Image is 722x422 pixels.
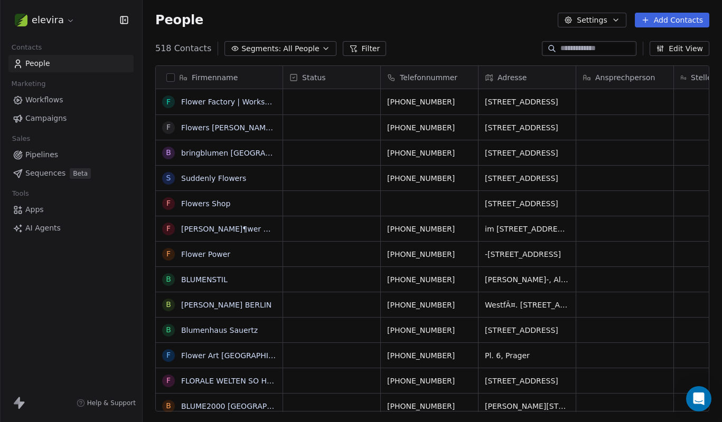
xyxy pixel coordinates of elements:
div: grid [156,89,283,412]
span: [PHONE_NUMBER] [387,173,472,184]
span: [PHONE_NUMBER] [387,325,472,335]
span: Firmenname [192,72,238,83]
span: [PHONE_NUMBER] [387,401,472,411]
span: Pipelines [25,149,58,160]
div: F [166,122,171,133]
span: [PHONE_NUMBER] [387,249,472,260]
span: [STREET_ADDRESS] [485,97,569,107]
span: Beta [70,168,91,179]
button: Edit View [650,41,709,56]
span: Tools [7,186,33,202]
span: Help & Support [87,399,136,407]
a: Campaigns [8,110,134,127]
a: SequencesBeta [8,165,134,182]
a: BLUMENSTIL [181,275,228,284]
span: [STREET_ADDRESS] [485,122,569,133]
span: Adresse [498,72,527,83]
span: Marketing [7,76,50,92]
div: B [166,299,171,310]
div: Adresse [479,66,576,89]
span: Campaigns [25,113,67,124]
button: Add Contacts [635,13,709,27]
span: Status [302,72,326,83]
a: bringblumen [GEOGRAPHIC_DATA] [181,149,308,157]
a: Blumenhaus Sauertz [181,326,258,334]
span: Telefonnummer [400,72,457,83]
button: Settings [558,13,626,27]
div: F [166,350,171,361]
span: Apps [25,204,44,215]
a: Suddenly Flowers [181,174,246,183]
a: Flower Factory | Workshop & shop for floral design [181,98,368,106]
div: F [166,375,171,386]
a: [PERSON_NAME] BERLIN [181,301,271,309]
span: [PHONE_NUMBER] [387,376,472,386]
span: [PHONE_NUMBER] [387,224,472,234]
div: F [166,223,171,234]
a: Pipelines [8,146,134,164]
span: WestfÃ¤. [STREET_ADDRESS] [485,300,569,310]
button: Filter [343,41,387,56]
span: Sales [7,131,35,147]
div: S [166,172,171,184]
span: All People [283,43,319,54]
div: Telefonnummer [381,66,478,89]
div: B [166,324,171,335]
span: [PERSON_NAME][STREET_ADDRESS] [485,401,569,411]
span: [PERSON_NAME]-, Allee 106B [485,274,569,285]
a: People [8,55,134,72]
a: FLORALE WELTEN SO HOME [181,377,284,385]
span: [STREET_ADDRESS] [485,148,569,158]
span: AI Agents [25,223,61,234]
span: [PHONE_NUMBER] [387,148,472,158]
span: -[STREET_ADDRESS] [485,249,569,260]
span: People [25,58,50,69]
span: Ansprechperson [595,72,655,83]
div: F [166,198,171,209]
img: Logo-2.png [15,14,27,26]
span: People [155,12,203,28]
a: Flowers [PERSON_NAME] GmbH [181,123,299,132]
div: B [166,274,171,285]
span: [STREET_ADDRESS] [485,325,569,335]
div: F [166,97,171,108]
span: [PHONE_NUMBER] [387,97,472,107]
span: Segments: [241,43,281,54]
span: [STREET_ADDRESS] [485,376,569,386]
a: Flower Art [GEOGRAPHIC_DATA] [181,351,299,360]
a: [PERSON_NAME]¶wer GmbH [181,225,286,233]
span: Contacts [7,40,46,55]
a: Help & Support [77,399,136,407]
a: AI Agents [8,219,134,237]
span: [PHONE_NUMBER] [387,122,472,133]
div: B [166,400,171,411]
span: elevira [32,13,64,27]
span: [STREET_ADDRESS] [485,173,569,184]
span: im [STREET_ADDRESS] [485,224,569,234]
a: Flower Power [181,250,230,258]
span: Sequences [25,168,65,179]
span: [PHONE_NUMBER] [387,274,472,285]
a: Apps [8,201,134,218]
div: Firmenname [156,66,283,89]
button: elevira [13,11,77,29]
div: Status [283,66,380,89]
div: b [166,147,171,158]
a: Workflows [8,91,134,109]
a: Flowers Shop [181,199,230,208]
div: Ansprechperson [576,66,673,89]
span: Workflows [25,94,63,105]
span: [PHONE_NUMBER] [387,300,472,310]
span: 518 Contacts [155,42,211,55]
div: Open Intercom Messenger [686,386,711,411]
span: [STREET_ADDRESS] [485,198,569,209]
div: F [166,248,171,260]
span: [PHONE_NUMBER] [387,350,472,361]
a: BLUME2000 [GEOGRAPHIC_DATA][PERSON_NAME] [181,402,367,410]
span: Pl. 6, Prager [485,350,569,361]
